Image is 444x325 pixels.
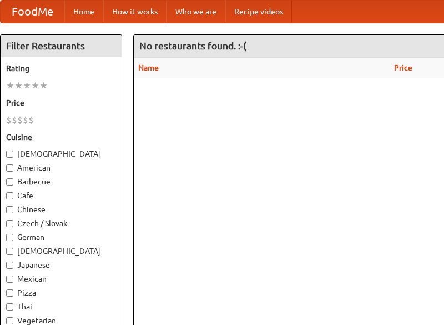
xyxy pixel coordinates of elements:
li: $ [17,114,23,126]
input: [DEMOGRAPHIC_DATA] [6,151,13,158]
label: Mexican [6,273,116,284]
a: Price [394,63,412,72]
h5: Cuisine [6,132,116,143]
li: ★ [6,79,14,92]
label: [DEMOGRAPHIC_DATA] [6,148,116,159]
ng-pluralize: No restaurants found. :-( [139,41,246,51]
input: Mexican [6,276,13,283]
input: German [6,234,13,241]
input: Cafe [6,192,13,199]
label: Czech / Slovak [6,218,116,229]
a: Home [64,1,103,23]
label: Chinese [6,204,116,215]
li: $ [28,114,34,126]
h4: Filter Restaurants [1,35,122,57]
a: Name [138,63,159,72]
a: How it works [103,1,167,23]
li: $ [12,114,17,126]
input: Japanese [6,262,13,269]
label: Cafe [6,190,116,201]
label: Pizza [6,287,116,298]
a: Recipe videos [225,1,292,23]
label: German [6,232,116,243]
li: $ [6,114,12,126]
label: American [6,162,116,173]
a: FoodMe [1,1,64,23]
label: [DEMOGRAPHIC_DATA] [6,246,116,257]
li: $ [23,114,28,126]
label: Barbecue [6,176,116,187]
input: [DEMOGRAPHIC_DATA] [6,248,13,255]
input: Czech / Slovak [6,220,13,227]
input: Vegetarian [6,317,13,324]
h5: Rating [6,63,116,74]
li: ★ [23,79,31,92]
label: Japanese [6,259,116,271]
input: Thai [6,303,13,311]
a: Who we are [167,1,225,23]
input: Barbecue [6,178,13,186]
input: Chinese [6,206,13,213]
input: Pizza [6,289,13,297]
li: ★ [31,79,39,92]
label: Thai [6,301,116,312]
li: ★ [14,79,23,92]
li: ★ [39,79,48,92]
input: American [6,164,13,172]
h5: Price [6,97,116,108]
